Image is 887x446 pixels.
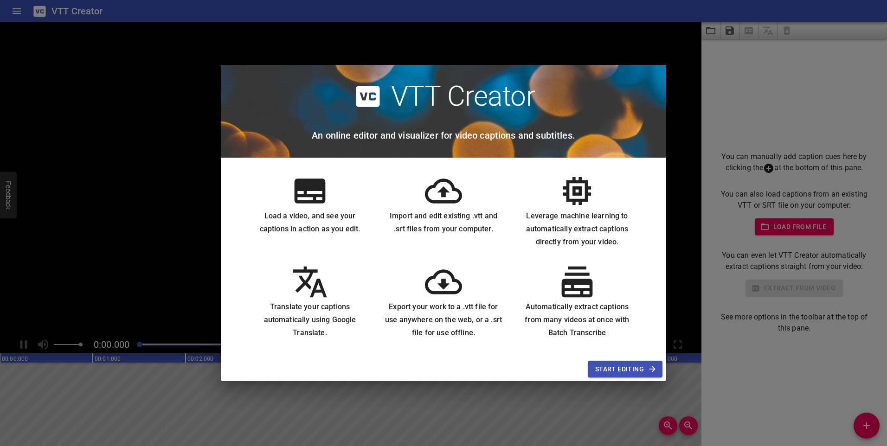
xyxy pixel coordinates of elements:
h2: VTT Creator [391,80,535,113]
span: Start Editing [595,363,655,375]
h6: Export your work to a .vtt file for use anywhere on the web, or a .srt file for use offline. [384,300,503,339]
h6: Automatically extract captions from many videos at once with Batch Transcribe [518,300,636,339]
h6: Translate your captions automatically using Google Translate. [251,300,369,339]
h6: An online editor and visualizer for video captions and subtitles. [312,128,575,143]
h6: Load a video, and see your captions in action as you edit. [251,210,369,236]
h6: Leverage machine learning to automatically extract captions directly from your video. [518,210,636,248]
h6: Import and edit existing .vtt and .srt files from your computer. [384,210,503,236]
button: Start Editing [588,361,662,378]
